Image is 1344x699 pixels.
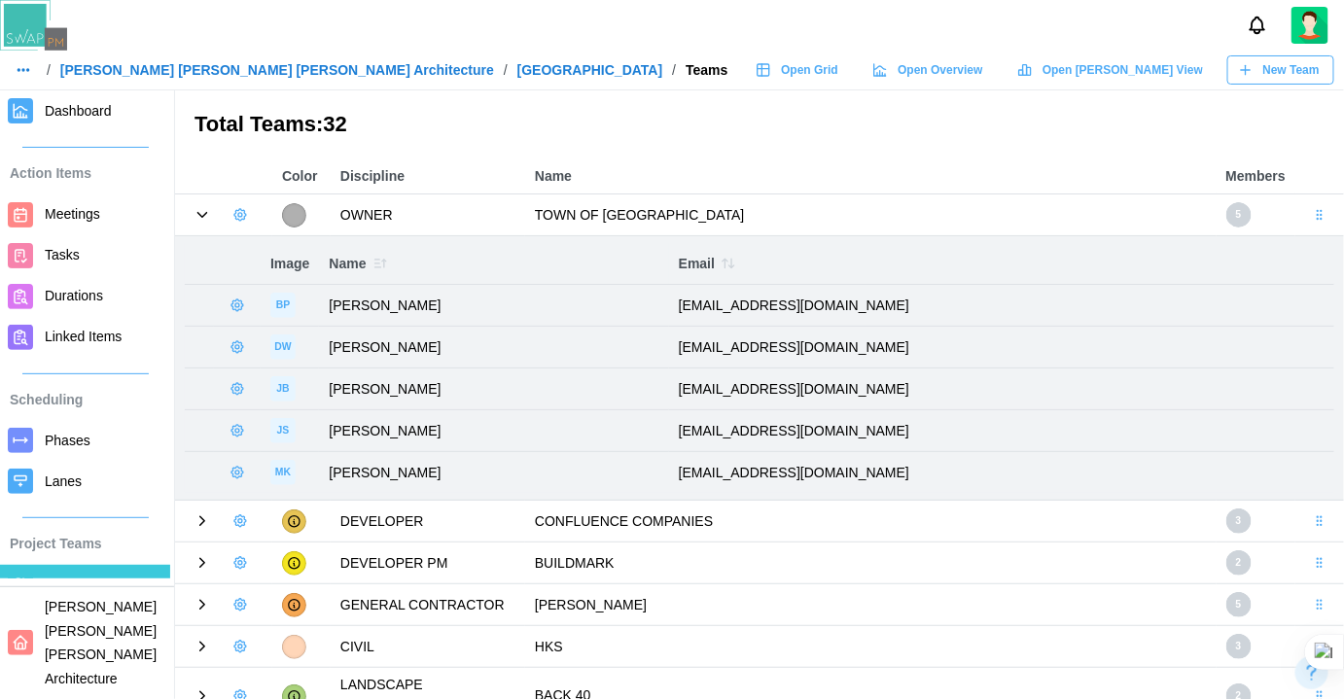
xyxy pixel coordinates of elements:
[270,293,296,318] div: image
[45,103,112,119] span: Dashboard
[1226,508,1252,534] div: 3
[672,63,676,77] div: /
[331,542,525,584] td: DEVELOPER PM
[898,56,982,84] span: Open Overview
[331,626,525,668] td: CIVIL
[679,250,1325,277] div: Email
[45,577,85,593] span: Teams
[45,206,100,222] span: Meetings
[669,285,1334,327] td: [EMAIL_ADDRESS][DOMAIN_NAME]
[45,599,157,686] span: [PERSON_NAME] [PERSON_NAME] [PERSON_NAME] Architecture
[1227,55,1334,85] button: New Team
[340,166,515,188] div: Discipline
[1263,56,1320,84] span: New Team
[329,296,658,317] div: [PERSON_NAME]
[746,55,853,85] a: Open Grid
[517,63,663,77] a: [GEOGRAPHIC_DATA]
[329,250,658,277] div: Name
[525,626,1217,668] td: HKS
[1226,550,1252,576] div: 2
[45,247,80,262] span: Tasks
[331,194,525,236] td: OWNER
[45,288,103,303] span: Durations
[525,501,1217,542] td: CONFLUENCE COMPANIES
[1291,7,1328,44] img: 2Q==
[60,63,494,77] a: [PERSON_NAME] [PERSON_NAME] [PERSON_NAME] Architecture
[270,334,296,360] div: image
[331,501,525,542] td: DEVELOPER
[1226,166,1286,188] div: Members
[863,55,998,85] a: Open Overview
[686,63,727,77] div: Teams
[1241,9,1274,42] button: Notifications
[1043,56,1203,84] span: Open [PERSON_NAME] View
[45,433,90,448] span: Phases
[329,337,658,359] div: [PERSON_NAME]
[282,166,321,188] div: Color
[331,584,525,626] td: GENERAL CONTRACTOR
[669,452,1334,494] td: [EMAIL_ADDRESS][DOMAIN_NAME]
[329,379,658,401] div: [PERSON_NAME]
[47,63,51,77] div: /
[329,463,658,484] div: [PERSON_NAME]
[669,410,1334,452] td: [EMAIL_ADDRESS][DOMAIN_NAME]
[669,327,1334,368] td: [EMAIL_ADDRESS][DOMAIN_NAME]
[1226,592,1252,617] div: 5
[1226,202,1252,227] div: 5
[525,194,1217,236] td: TOWN OF [GEOGRAPHIC_DATA]
[270,460,296,485] div: image
[1226,634,1252,659] div: 3
[1008,55,1218,85] a: Open [PERSON_NAME] View
[781,56,838,84] span: Open Grid
[195,110,1325,140] h3: Total Teams: 32
[270,376,296,402] div: image
[329,421,658,442] div: [PERSON_NAME]
[525,542,1217,584] td: BUILDMARK
[270,418,296,443] div: image
[525,584,1217,626] td: [PERSON_NAME]
[45,329,122,344] span: Linked Items
[535,166,1207,188] div: Name
[270,254,309,275] div: Image
[45,473,82,489] span: Lanes
[1291,7,1328,44] a: Zulqarnain Khalil
[669,368,1334,410] td: [EMAIL_ADDRESS][DOMAIN_NAME]
[504,63,508,77] div: /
